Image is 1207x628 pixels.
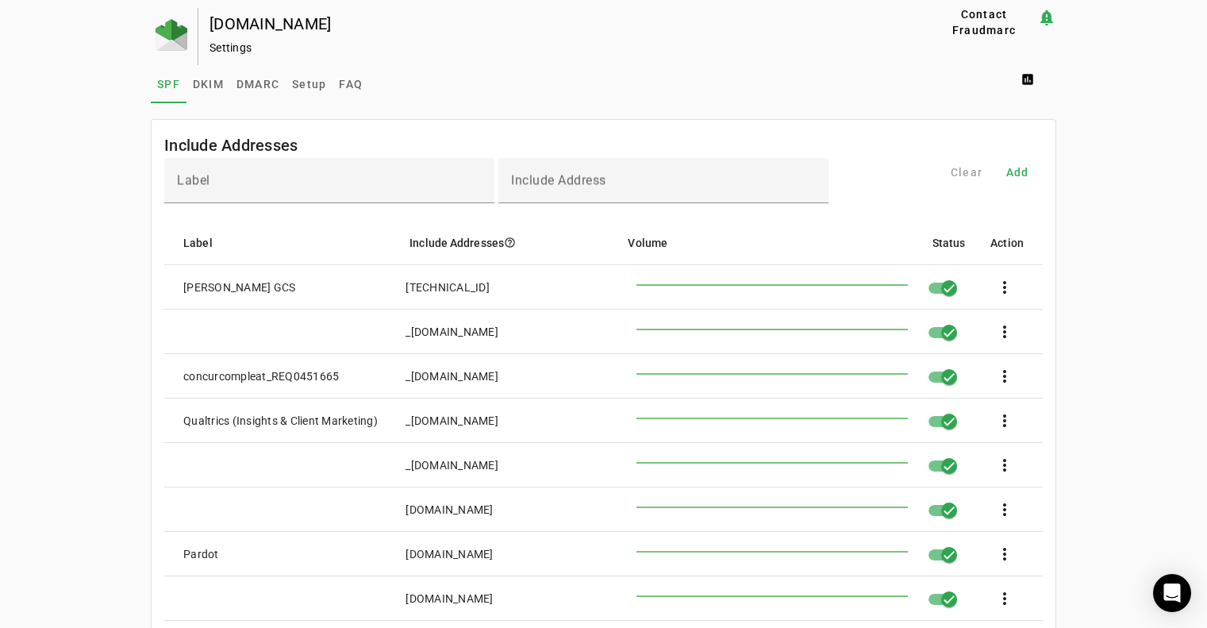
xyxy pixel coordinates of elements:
a: DMARC [230,65,286,103]
img: Fraudmarc Logo [156,19,187,51]
button: Add [992,158,1043,187]
span: FAQ [339,79,363,90]
mat-label: Include Address [511,173,606,188]
mat-icon: notification_important [1037,8,1056,27]
span: Contact Fraudmarc [937,6,1031,38]
mat-card-title: Include Addresses [164,133,298,158]
i: help_outline [504,237,516,249]
div: [TECHNICAL_ID] [406,279,490,295]
div: Qualtrics (Insights & Client Marketing) [183,413,378,429]
mat-header-cell: Label [164,221,397,265]
span: DMARC [236,79,279,90]
div: _[DOMAIN_NAME] [406,457,498,473]
mat-header-cell: Include Addresses [397,221,615,265]
div: [DOMAIN_NAME] [406,591,493,607]
span: Setup [292,79,326,90]
button: Contact Fraudmarc [931,8,1037,37]
mat-label: Label [177,173,210,188]
a: SPF [151,65,186,103]
mat-header-cell: Volume [615,221,919,265]
mat-header-cell: Action [978,221,1043,265]
div: concurcompleat_REQ0451665 [183,368,339,384]
a: Setup [286,65,333,103]
div: [DOMAIN_NAME] [406,502,493,518]
div: Open Intercom Messenger [1153,574,1191,612]
div: _[DOMAIN_NAME] [406,324,498,340]
mat-header-cell: Status [920,221,978,265]
a: FAQ [333,65,369,103]
div: _[DOMAIN_NAME] [406,413,498,429]
div: Settings [209,40,880,56]
div: _[DOMAIN_NAME] [406,368,498,384]
span: Add [1006,164,1029,180]
div: [DOMAIN_NAME] [406,546,493,562]
span: DKIM [193,79,224,90]
span: SPF [157,79,180,90]
a: DKIM [186,65,230,103]
div: [PERSON_NAME] GCS [183,279,295,295]
div: Pardot [183,546,219,562]
div: [DOMAIN_NAME] [209,16,880,32]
